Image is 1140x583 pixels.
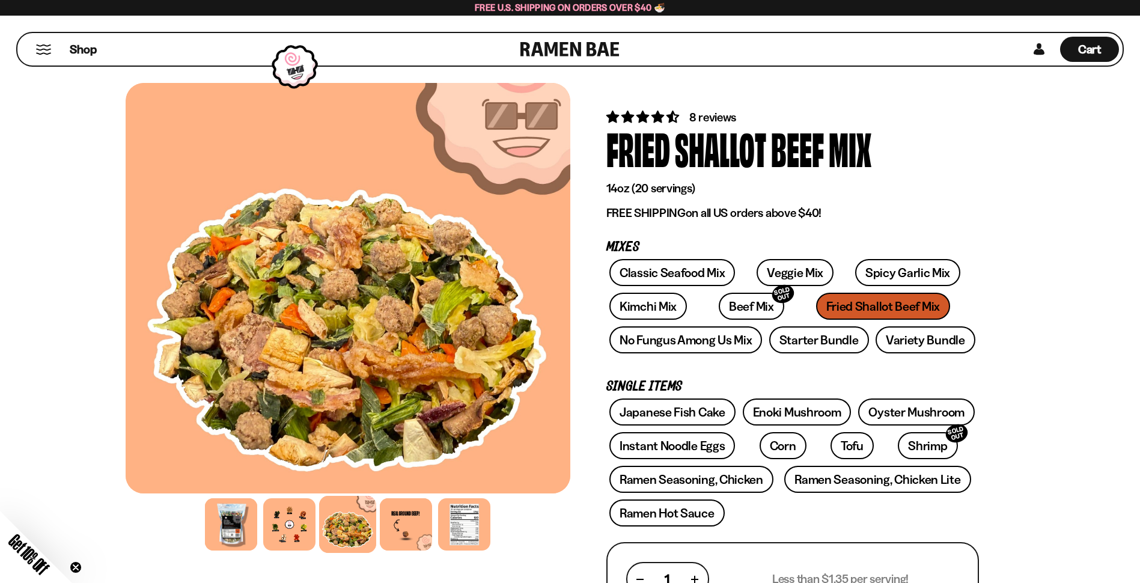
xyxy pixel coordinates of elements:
span: Cart [1078,42,1102,56]
div: SOLD OUT [770,282,796,306]
a: Variety Bundle [876,326,975,353]
a: Japanese Fish Cake [609,398,736,426]
a: Ramen Seasoning, Chicken Lite [784,466,971,493]
button: Mobile Menu Trigger [35,44,52,55]
span: 4.62 stars [606,109,681,124]
a: Starter Bundle [769,326,869,353]
a: Classic Seafood Mix [609,259,735,286]
div: Beef [771,126,824,171]
a: Spicy Garlic Mix [855,259,960,286]
a: Kimchi Mix [609,293,687,320]
a: Shop [70,37,97,62]
a: Ramen Seasoning, Chicken [609,466,773,493]
span: Free U.S. Shipping on Orders over $40 🍜 [475,2,665,13]
a: Oyster Mushroom [858,398,975,426]
div: SOLD OUT [943,422,970,445]
a: Cart [1060,33,1119,66]
a: Veggie Mix [757,259,834,286]
a: No Fungus Among Us Mix [609,326,762,353]
a: Tofu [831,432,874,459]
span: 8 reviews [689,110,736,124]
p: Single Items [606,381,979,392]
a: Enoki Mushroom [743,398,852,426]
a: Beef MixSOLD OUT [719,293,784,320]
strong: FREE SHIPPING [606,206,686,220]
a: Corn [760,432,806,459]
span: Shop [70,41,97,58]
p: on all US orders above $40! [606,206,979,221]
a: Instant Noodle Eggs [609,432,735,459]
span: Get 10% Off [5,531,52,578]
a: Ramen Hot Sauce [609,499,725,527]
a: ShrimpSOLD OUT [898,432,957,459]
p: Mixes [606,242,979,253]
button: Close teaser [70,561,82,573]
p: 14oz (20 servings) [606,181,979,196]
div: Fried [606,126,670,171]
div: Mix [829,126,871,171]
div: Shallot [675,126,766,171]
